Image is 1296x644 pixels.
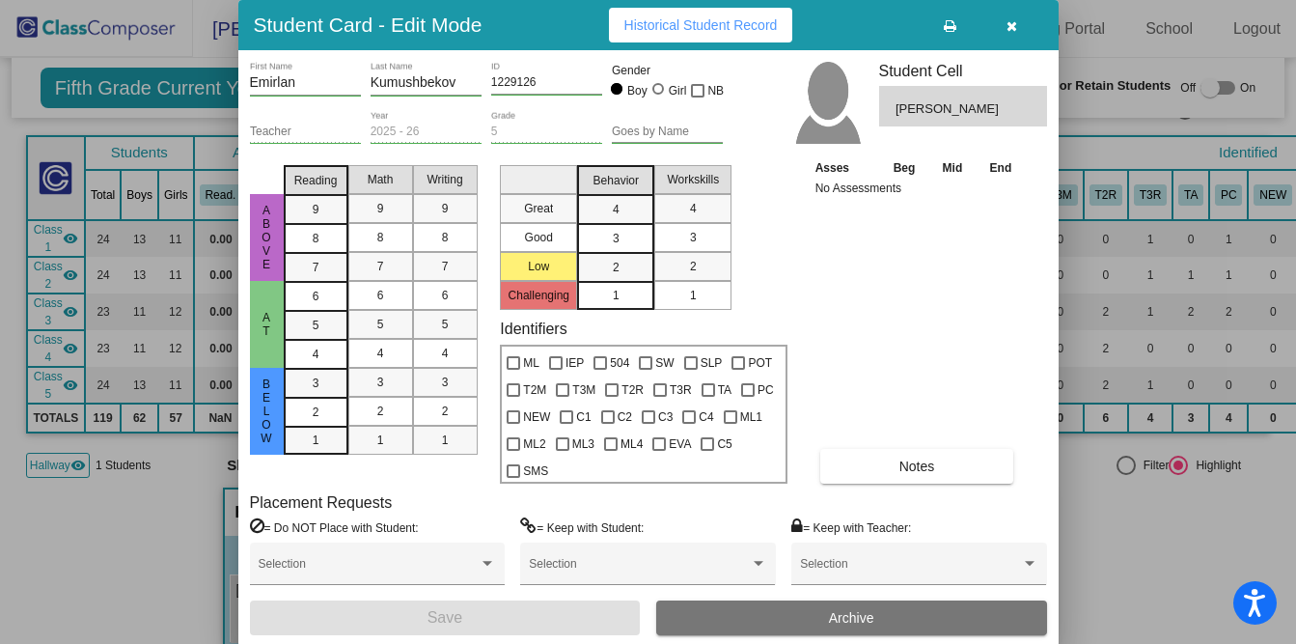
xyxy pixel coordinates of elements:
[294,172,338,189] span: Reading
[313,230,319,247] span: 8
[254,13,483,37] h3: Student Card - Edit Mode
[656,601,1047,635] button: Archive
[427,609,462,626] span: Save
[748,351,772,375] span: POT
[976,157,1026,179] th: End
[829,610,874,626] span: Archive
[442,345,449,362] span: 4
[250,493,393,512] label: Placement Requests
[377,316,384,333] span: 5
[520,518,644,537] label: = Keep with Student:
[690,229,697,246] span: 3
[668,82,687,99] div: Girl
[523,406,550,429] span: NEW
[613,230,620,247] span: 3
[740,406,762,429] span: ML1
[618,406,632,429] span: C2
[565,351,584,375] span: IEP
[368,171,394,188] span: Math
[758,378,774,402] span: PC
[377,374,384,391] span: 3
[313,317,319,334] span: 5
[250,601,641,635] button: Save
[377,345,384,362] span: 4
[377,229,384,246] span: 8
[717,433,731,456] span: C5
[879,157,929,179] th: Beg
[313,346,319,363] span: 4
[655,351,674,375] span: SW
[896,99,1003,119] span: [PERSON_NAME]
[491,76,602,90] input: Enter ID
[250,126,361,139] input: teacher
[313,259,319,276] span: 7
[820,449,1014,484] button: Notes
[377,258,384,275] span: 7
[442,287,449,304] span: 6
[313,432,319,449] span: 1
[442,200,449,217] span: 9
[621,378,644,402] span: T2R
[613,201,620,218] span: 4
[572,378,595,402] span: T3M
[609,8,793,42] button: Historical Student Record
[718,378,731,402] span: TA
[701,351,723,375] span: SLP
[610,351,629,375] span: 504
[613,259,620,276] span: 2
[899,459,935,474] span: Notes
[612,62,723,79] mat-label: Gender
[250,518,419,537] label: = Do NOT Place with Student:
[690,200,697,217] span: 4
[313,375,319,392] span: 3
[442,432,449,449] span: 1
[811,157,880,179] th: Asses
[491,126,602,139] input: grade
[613,287,620,304] span: 1
[593,172,639,189] span: Behavior
[377,432,384,449] span: 1
[377,403,384,420] span: 2
[929,157,976,179] th: Mid
[690,258,697,275] span: 2
[377,200,384,217] span: 9
[442,229,449,246] span: 8
[442,258,449,275] span: 7
[670,378,692,402] span: T3R
[313,404,319,421] span: 2
[377,287,384,304] span: 6
[523,460,548,483] span: SMS
[620,433,643,456] span: ML4
[313,201,319,218] span: 9
[626,82,648,99] div: Boy
[699,406,713,429] span: C4
[442,316,449,333] span: 5
[667,171,719,188] span: Workskills
[811,179,1026,198] td: No Assessments
[427,171,462,188] span: Writing
[612,126,723,139] input: goes by name
[442,374,449,391] span: 3
[658,406,673,429] span: C3
[258,204,275,271] span: ABove
[707,79,724,102] span: NB
[258,311,275,338] span: At
[572,433,594,456] span: ML3
[624,17,778,33] span: Historical Student Record
[669,433,691,456] span: EVA
[791,518,911,537] label: = Keep with Teacher:
[690,287,697,304] span: 1
[576,406,591,429] span: C1
[500,320,566,338] label: Identifiers
[879,62,1047,80] h3: Student Cell
[523,433,545,456] span: ML2
[523,378,546,402] span: T2M
[523,351,539,375] span: ML
[313,288,319,305] span: 6
[442,403,449,420] span: 2
[258,378,275,445] span: Below
[371,126,482,139] input: year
